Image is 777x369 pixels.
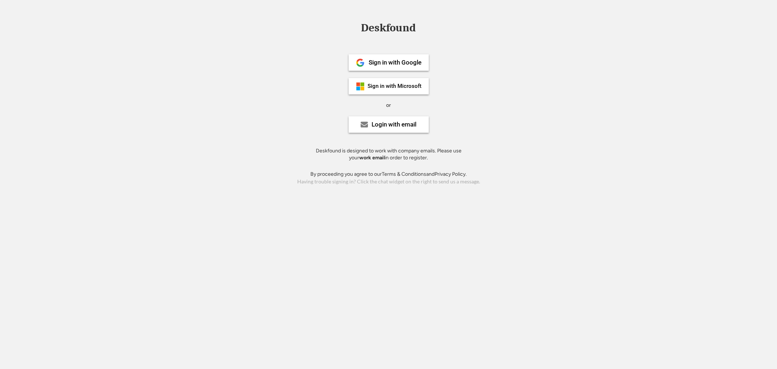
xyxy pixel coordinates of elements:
div: Sign in with Microsoft [368,83,421,89]
div: Login with email [372,121,416,128]
div: Deskfound is designed to work with company emails. Please use your in order to register. [307,147,471,162]
img: 1024px-Google__G__Logo.svg.png [356,58,365,67]
div: Deskfound [358,22,420,34]
div: Sign in with Google [369,59,421,66]
div: or [386,102,391,109]
a: Privacy Policy. [435,171,467,177]
div: By proceeding you agree to our and [310,171,467,178]
strong: work email [359,155,385,161]
a: Terms & Conditions [382,171,426,177]
img: ms-symbollockup_mssymbol_19.png [356,82,365,91]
